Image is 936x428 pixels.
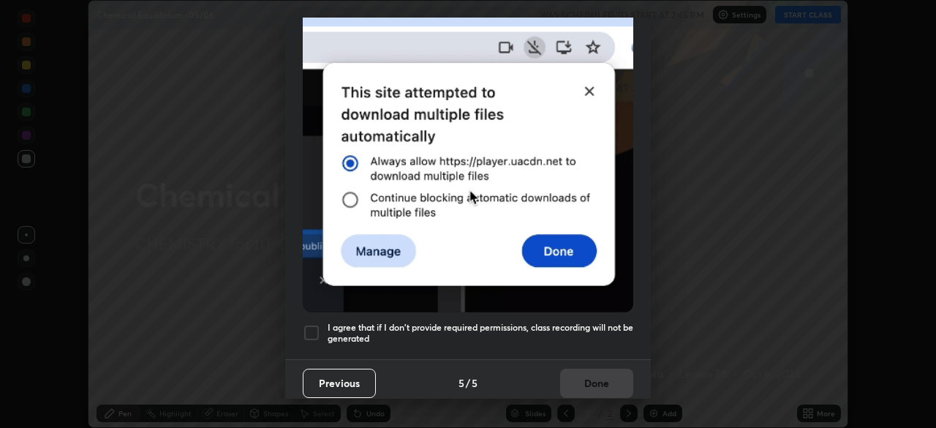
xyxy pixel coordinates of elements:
[466,375,470,391] h4: /
[472,375,478,391] h4: 5
[328,322,633,345] h5: I agree that if I don't provide required permissions, class recording will not be generated
[458,375,464,391] h4: 5
[303,369,376,398] button: Previous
